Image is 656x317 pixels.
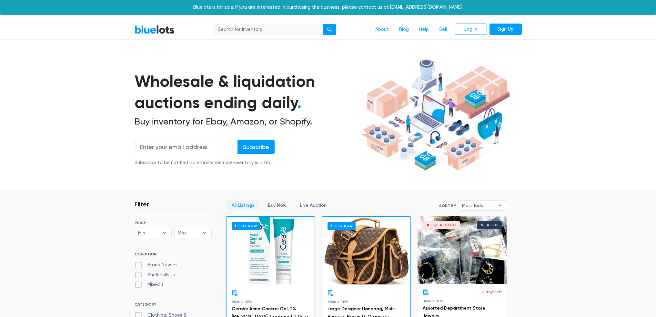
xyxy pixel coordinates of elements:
h6: CONDITION [135,252,212,259]
span: Brand New [328,300,348,303]
label: Mixed [135,281,165,288]
p: 4 days left [482,289,502,295]
h1: Wholesale & liquidation auctions ending daily [135,71,359,114]
a: Sign Up [489,24,522,35]
input: Enter your email address [135,140,238,154]
a: All Listings [226,200,260,210]
a: Buy Now [322,217,410,284]
span: 1 [160,283,165,288]
img: hero-ee84e7d0318cb26816c560f6b4441b76977f77a177738b4e94f68c95b2b83dbb.png [359,56,512,174]
h3: Filter [135,200,149,208]
label: Brand New [135,262,179,269]
span: . [297,93,301,112]
h6: Buy Now [328,222,356,230]
a: Sell [434,24,452,36]
h2: Buy inventory for Ebay, Amazon, or Shopify. [135,116,359,127]
a: Live Auction 0 bids [418,216,507,284]
span: Brand New [232,300,253,303]
span: Min [138,228,159,238]
a: Blog [394,24,414,36]
b: ▾ [493,201,507,210]
label: Sort By [439,203,456,209]
div: 0 bids [487,223,499,227]
div: Subscribe to be notified via email when new inventory is listed. [135,159,275,166]
a: Buy Now [262,200,292,210]
a: Buy Now [227,217,315,284]
a: BlueLots [135,25,175,34]
a: Live Auction [295,200,332,210]
div: Live Auction [431,223,457,227]
span: Brand New [423,299,444,303]
a: Help [414,24,434,36]
span: Most Bids [462,201,494,210]
span: 93 [171,263,179,268]
span: Max [178,228,199,238]
b: ▾ [198,228,211,238]
b: ▾ [158,228,171,238]
span: 10 [169,273,177,278]
input: Search for inventory [214,24,323,35]
h6: Buy Now [232,222,260,230]
input: Subscribe [237,140,275,154]
h6: CATEGORY [135,302,212,309]
a: Log In [455,24,487,35]
label: Shelf Pulls [135,272,177,279]
h6: PRICE [135,221,212,225]
a: About [370,24,394,36]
